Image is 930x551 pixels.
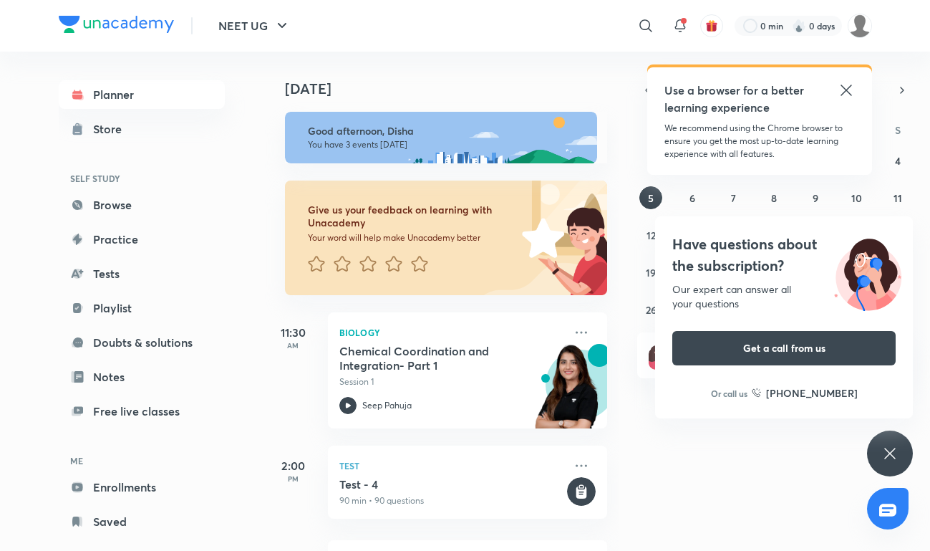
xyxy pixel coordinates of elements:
h4: [DATE] [285,80,621,97]
a: Practice [59,225,225,254]
img: Company Logo [59,16,174,33]
p: Seep Pahuja [362,399,412,412]
p: Session 1 [339,375,564,388]
a: Enrollments [59,473,225,502]
p: We recommend using the Chrome browser to ensure you get the most up-to-date learning experience w... [664,122,855,160]
a: Company Logo [59,16,174,37]
abbr: October 9, 2025 [813,191,818,205]
img: afternoon [285,112,597,163]
img: feedback_image [473,181,607,295]
h5: Use a browser for a better learning experience [664,82,807,116]
img: ttu_illustration_new.svg [823,234,913,311]
abbr: October 4, 2025 [895,154,901,168]
button: October 4, 2025 [886,149,909,172]
div: Our expert can answer all your questions [672,282,896,311]
button: October 9, 2025 [804,186,827,209]
h5: 2:00 [265,457,322,474]
a: Free live classes [59,397,225,426]
a: Planner [59,80,225,109]
p: Biology [339,324,564,341]
a: [PHONE_NUMBER] [752,385,858,401]
abbr: October 8, 2025 [771,191,777,205]
button: NEET UG [210,11,299,40]
p: You have 3 events [DATE] [308,139,584,150]
abbr: October 26, 2025 [646,303,657,317]
p: Or call us [711,387,747,400]
button: October 10, 2025 [845,186,868,209]
a: Playlist [59,294,225,322]
a: Saved [59,507,225,536]
a: Store [59,115,225,143]
h4: Have questions about the subscription? [672,234,896,277]
img: avatar [705,19,718,32]
a: Doubts & solutions [59,328,225,357]
p: 90 min • 90 questions [339,494,564,507]
button: October 6, 2025 [681,186,704,209]
button: October 7, 2025 [722,186,745,209]
button: October 26, 2025 [639,298,662,321]
a: Tests [59,259,225,288]
button: October 5, 2025 [639,186,662,209]
button: avatar [700,14,723,37]
h6: ME [59,449,225,473]
button: Get a call from us [672,331,896,365]
a: Browse [59,191,225,219]
img: referral [649,341,677,370]
h6: SELF STUDY [59,166,225,191]
abbr: October 19, 2025 [646,266,656,279]
img: Disha C [848,14,872,38]
p: AM [265,341,322,350]
p: PM [265,474,322,483]
img: unacademy [528,344,607,443]
h6: Give us your feedback on learning with Unacademy [308,203,517,229]
abbr: October 5, 2025 [648,191,654,205]
abbr: October 6, 2025 [689,191,695,205]
abbr: Saturday [895,123,901,137]
p: Your word will help make Unacademy better [308,232,517,244]
img: streak [792,19,806,33]
h5: Chemical Coordination and Integration- Part 1 [339,344,518,373]
abbr: October 7, 2025 [731,191,736,205]
a: Notes [59,363,225,391]
div: Store [93,120,130,138]
button: October 12, 2025 [639,224,662,246]
h6: [PHONE_NUMBER] [766,385,858,401]
h5: 11:30 [265,324,322,341]
abbr: October 12, 2025 [646,229,656,242]
abbr: October 11, 2025 [893,191,902,205]
h6: Good afternoon, Disha [308,125,584,138]
button: October 11, 2025 [886,186,909,209]
p: Test [339,457,564,474]
button: October 8, 2025 [762,186,785,209]
h5: Test - 4 [339,477,564,492]
abbr: October 10, 2025 [851,191,862,205]
button: October 19, 2025 [639,261,662,284]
